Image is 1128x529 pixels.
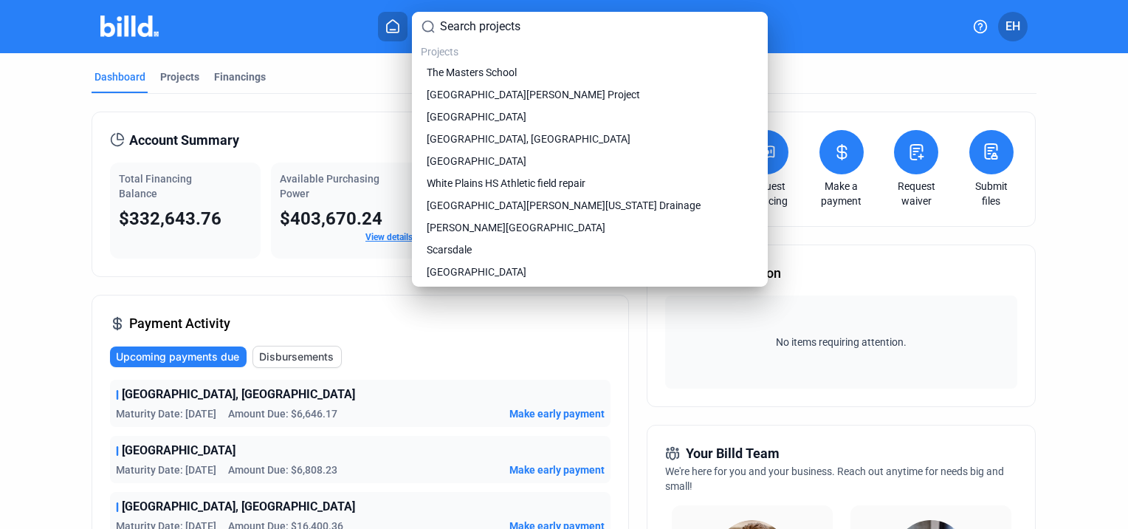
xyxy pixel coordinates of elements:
span: [PERSON_NAME][GEOGRAPHIC_DATA] [427,220,605,235]
span: [GEOGRAPHIC_DATA][PERSON_NAME] Project [427,87,640,102]
span: [GEOGRAPHIC_DATA] [427,109,526,124]
span: The Masters School [427,65,517,80]
span: [GEOGRAPHIC_DATA] [427,154,526,168]
span: Scarsdale [427,242,472,257]
input: Search projects [440,18,759,35]
span: [GEOGRAPHIC_DATA], [GEOGRAPHIC_DATA] [427,132,630,146]
span: [GEOGRAPHIC_DATA] [427,264,526,279]
span: [GEOGRAPHIC_DATA][PERSON_NAME][US_STATE] Drainage [427,198,701,213]
span: Projects [421,46,458,58]
span: White Plains HS Athletic field repair [427,176,585,191]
